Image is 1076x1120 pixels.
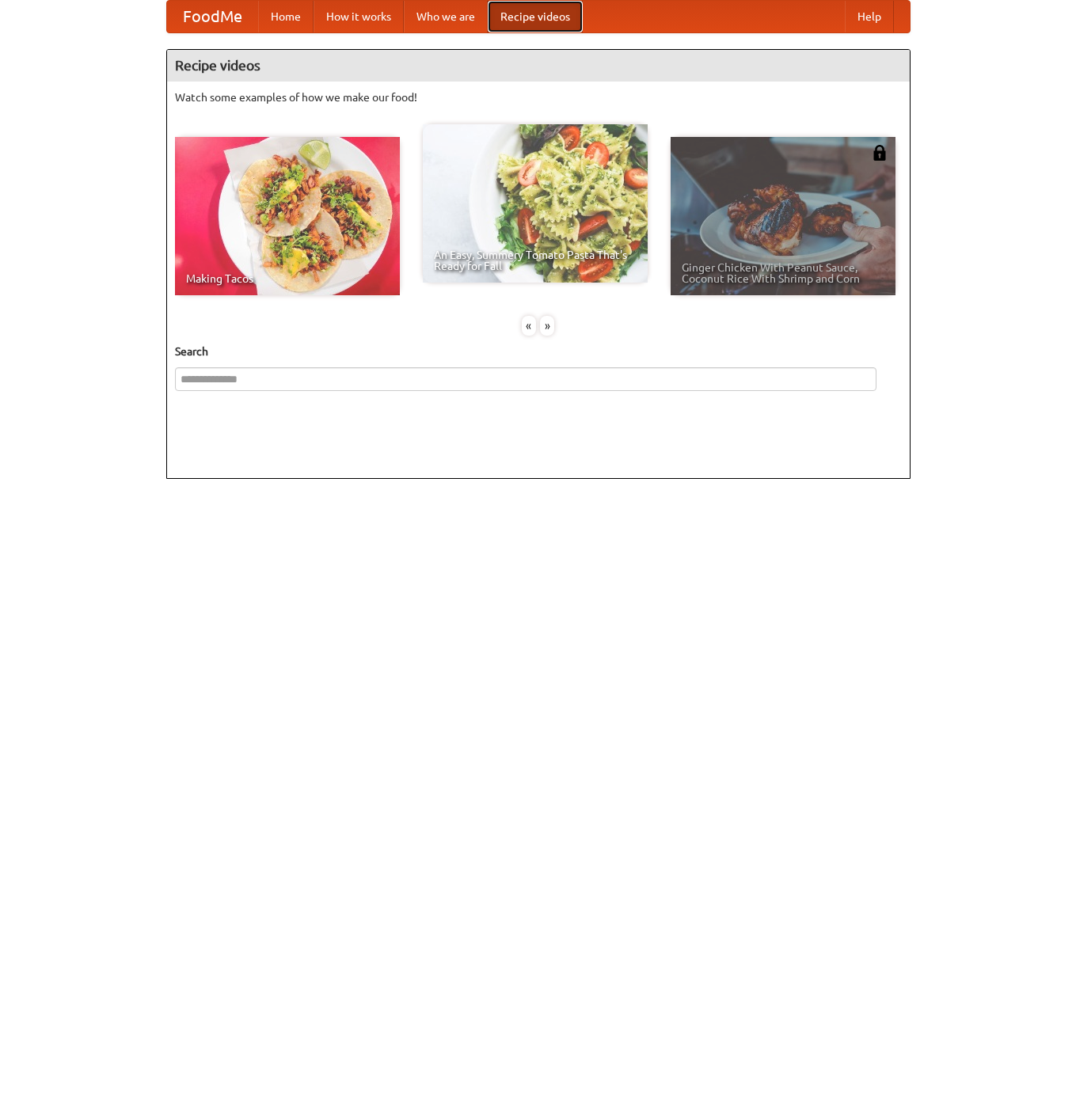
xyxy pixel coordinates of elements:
a: Making Tacos [175,137,400,295]
a: Help [845,1,894,32]
h5: Search [175,344,902,359]
a: Who we are [404,1,488,32]
span: Making Tacos [186,273,389,284]
div: » [540,316,554,336]
a: FoodMe [167,1,258,32]
a: Recipe videos [488,1,583,32]
a: Home [258,1,314,32]
a: How it works [314,1,404,32]
span: An Easy, Summery Tomato Pasta That's Ready for Fall [434,249,637,271]
div: « [522,316,536,336]
a: An Easy, Summery Tomato Pasta That's Ready for Fall [423,124,648,283]
img: 483408.png [872,145,888,161]
p: Watch some examples of how we make our food! [175,89,902,105]
h4: Recipe videos [167,50,910,82]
